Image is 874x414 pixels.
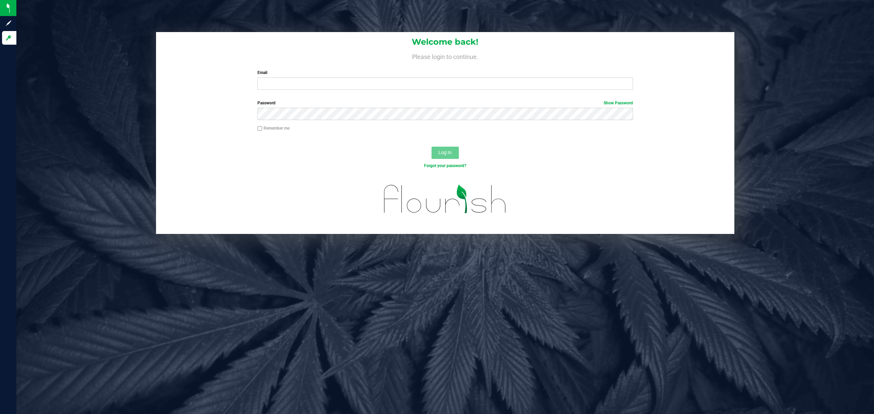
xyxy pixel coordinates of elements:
h1: Welcome back! [156,38,735,46]
inline-svg: Log in [5,34,12,41]
img: flourish_logo.svg [373,176,518,222]
a: Forgot your password? [424,163,466,168]
button: Log In [432,147,459,159]
span: Log In [438,150,452,155]
inline-svg: Sign up [5,20,12,27]
span: Password [257,101,276,105]
label: Remember me [257,125,290,131]
input: Remember me [257,126,262,131]
h4: Please login to continue. [156,52,735,60]
a: Show Password [604,101,633,105]
label: Email [257,70,633,76]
